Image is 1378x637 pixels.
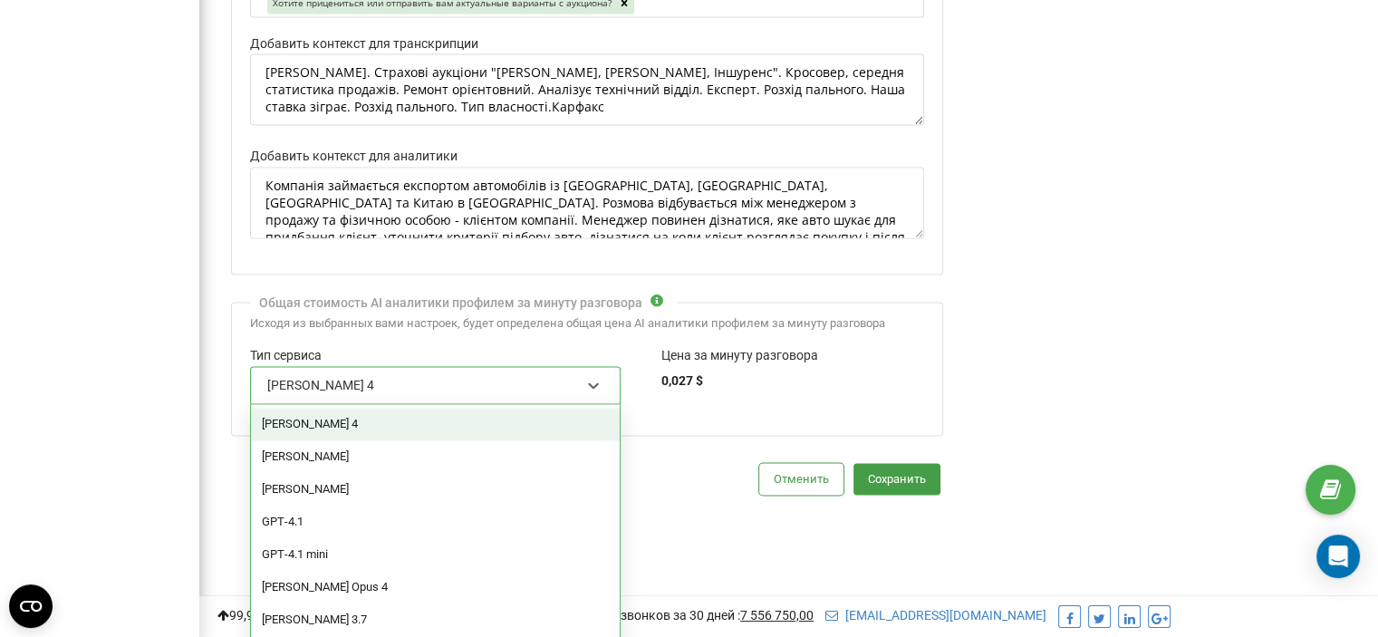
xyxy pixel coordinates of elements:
div: [PERSON_NAME] Opus 4 [251,571,620,603]
label: Цена за минуту разговора [661,346,818,366]
a: [EMAIL_ADDRESS][DOMAIN_NAME] [825,608,1046,623]
span: Обработано звонков за 30 дней : [544,608,814,623]
div: [PERSON_NAME] [251,440,620,473]
label: Добавить контекст для транскрипции [250,34,924,54]
button: Отменить [759,463,843,495]
button: Сохранить [853,463,940,495]
div: [PERSON_NAME] 4 [251,408,620,440]
div: [PERSON_NAME] 4 [267,377,374,393]
div: Исходя из выбранных вами настроек, будет определена общая цена AI аналитики профилем за минуту ра... [250,316,924,332]
div: GPT‑4.1 mini [251,538,620,571]
u: 7 556 750,00 [740,608,814,623]
div: Общая стоимость AI аналитики профилем за минуту разговора [259,294,642,312]
textarea: Компанія займається експортом автомобілів із [GEOGRAPHIC_DATA], [GEOGRAPHIC_DATA], [GEOGRAPHIC_DA... [250,167,924,238]
div: GPT‑4.1 [251,506,620,538]
div: Open Intercom Messenger [1316,535,1360,578]
div: [PERSON_NAME] [251,473,620,506]
textarea: [PERSON_NAME]. Страхові аукціони "[PERSON_NAME], [PERSON_NAME], Іншуренс". Кросовер, середня стат... [250,53,924,125]
button: Open CMP widget [9,584,53,628]
span: 99,989% [217,608,277,623]
div: [PERSON_NAME] 3.7 [251,603,620,636]
div: 0,027 $ [661,373,818,389]
label: Добавить контекст для аналитики [250,147,924,167]
label: Тип сервиса [250,346,621,366]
